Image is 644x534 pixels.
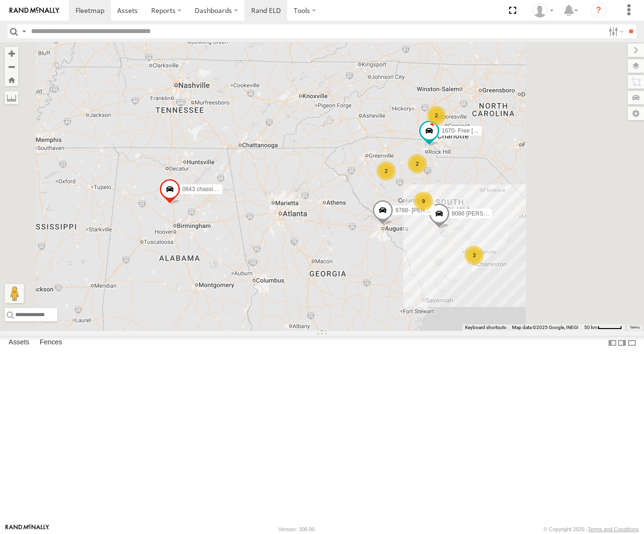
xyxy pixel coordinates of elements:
label: Hide Summary Table [627,336,637,350]
label: Fences [35,336,67,350]
div: © Copyright 2025 - [544,526,639,532]
i: ? [591,3,606,18]
div: 2 [408,154,427,173]
div: Version: 306.00 [278,526,315,532]
button: Zoom Home [5,73,18,86]
span: 1670- Free [PERSON_NAME] [442,127,519,134]
span: 50 km [584,325,598,330]
button: Keyboard shortcuts [465,324,506,331]
button: Drag Pegman onto the map to open Street View [5,284,24,303]
label: Dock Summary Table to the Left [608,336,617,350]
a: Terms [630,326,640,329]
div: 2 [377,161,396,181]
label: Search Query [20,24,28,38]
label: Search Filter Options [605,24,625,38]
label: Dock Summary Table to the Right [617,336,627,350]
span: 9788- [PERSON_NAME] [395,206,459,213]
button: Zoom in [5,47,18,60]
div: 2 [427,106,446,125]
a: Visit our Website [5,524,49,534]
img: rand-logo.svg [10,7,59,14]
button: Map Scale: 50 km per 47 pixels [581,324,625,331]
div: 3 [465,246,484,265]
div: Kera Green [529,3,557,18]
a: Terms and Conditions [588,526,639,532]
span: Map data ©2025 Google, INEGI [512,325,578,330]
div: 9 [414,192,433,211]
span: 0843 chassis 843 [182,186,227,193]
label: Assets [4,336,34,350]
span: 8086 [PERSON_NAME] [452,210,513,217]
button: Zoom out [5,60,18,73]
label: Map Settings [628,107,644,120]
label: Measure [5,91,18,104]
